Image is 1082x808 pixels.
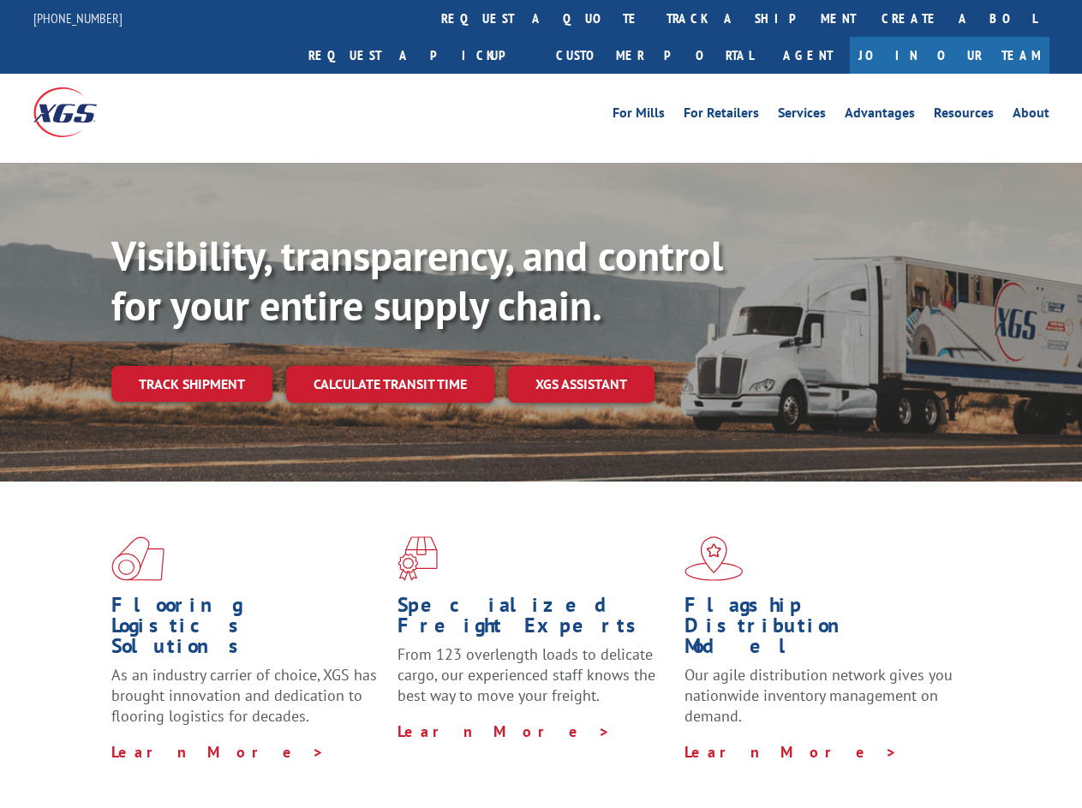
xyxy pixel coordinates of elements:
[508,366,655,403] a: XGS ASSISTANT
[934,106,994,125] a: Resources
[111,742,325,762] a: Learn More >
[766,37,850,74] a: Agent
[684,536,744,581] img: xgs-icon-flagship-distribution-model-red
[1013,106,1049,125] a: About
[778,106,826,125] a: Services
[684,595,958,665] h1: Flagship Distribution Model
[845,106,915,125] a: Advantages
[398,536,438,581] img: xgs-icon-focused-on-flooring-red
[543,37,766,74] a: Customer Portal
[684,106,759,125] a: For Retailers
[850,37,1049,74] a: Join Our Team
[684,665,953,726] span: Our agile distribution network gives you nationwide inventory management on demand.
[398,595,671,644] h1: Specialized Freight Experts
[111,366,272,402] a: Track shipment
[111,229,723,332] b: Visibility, transparency, and control for your entire supply chain.
[111,536,164,581] img: xgs-icon-total-supply-chain-intelligence-red
[684,742,898,762] a: Learn More >
[33,9,123,27] a: [PHONE_NUMBER]
[111,595,385,665] h1: Flooring Logistics Solutions
[398,721,611,741] a: Learn More >
[111,665,377,726] span: As an industry carrier of choice, XGS has brought innovation and dedication to flooring logistics...
[613,106,665,125] a: For Mills
[286,366,494,403] a: Calculate transit time
[398,644,671,721] p: From 123 overlength loads to delicate cargo, our experienced staff knows the best way to move you...
[296,37,543,74] a: Request a pickup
